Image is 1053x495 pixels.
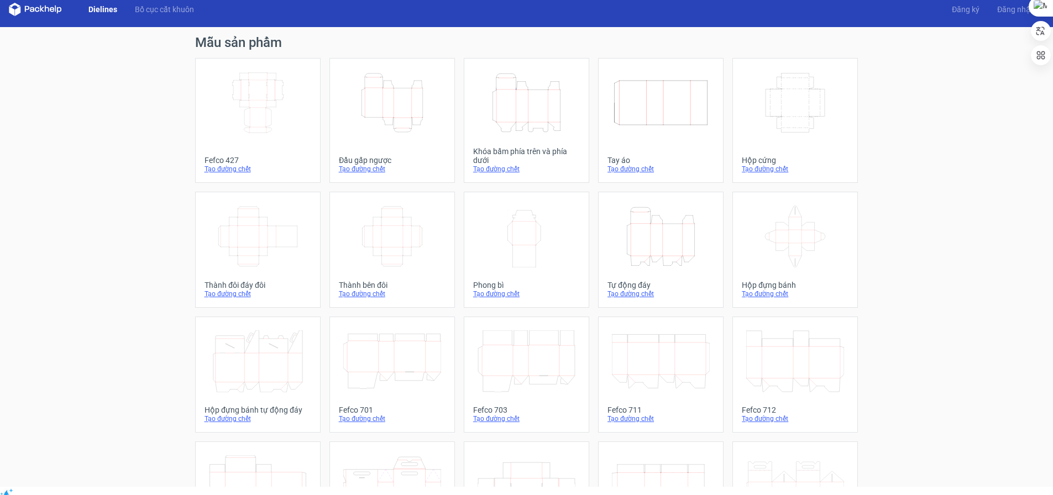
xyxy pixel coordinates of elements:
font: Fefco 712 [742,406,776,414]
font: Tạo đường chết [205,165,251,173]
font: Thành đôi đáy đôi [205,281,265,289]
font: Tay áo [607,156,630,165]
font: Tạo đường chết [742,415,788,423]
font: Tạo đường chết [473,415,520,423]
a: Fefco 703Tạo đường chết [464,317,589,433]
font: Tạo đường chết [473,290,520,298]
font: Tạo đường chết [205,415,251,423]
font: Thành bên đôi [339,281,387,289]
font: Dielines [88,5,117,14]
font: Đăng nhập [997,5,1035,14]
a: Tự động đáyTạo đường chết [598,192,724,308]
font: Tạo đường chết [339,290,385,298]
font: Tạo đường chết [742,290,788,298]
font: Tạo đường chết [339,165,385,173]
font: Phong bì [473,281,504,289]
a: Khóa bấm phía trên và phía dướiTạo đường chết [464,58,589,183]
a: Hộp đựng bánhTạo đường chết [732,192,858,308]
a: Tay áoTạo đường chết [598,58,724,183]
font: Tạo đường chết [473,165,520,173]
font: Tạo đường chết [742,165,788,173]
font: Đăng ký [952,5,979,14]
a: Dielines [80,4,126,15]
a: Đăng nhập [988,4,1044,15]
font: Tạo đường chết [607,415,654,423]
a: Hộp đựng bánh tự động đáyTạo đường chết [195,317,321,433]
a: Thành đôi đáy đôiTạo đường chết [195,192,321,308]
a: Fefco 701Tạo đường chết [329,317,455,433]
font: Mẫu sản phẩm [195,35,282,50]
font: Khóa bấm phía trên và phía dưới [473,147,567,165]
font: Tạo đường chết [607,290,654,298]
font: Đầu gấp ngược [339,156,391,165]
font: Fefco 427 [205,156,239,165]
font: Tạo đường chết [339,415,385,423]
font: Tạo đường chết [205,290,251,298]
a: Hộp cứngTạo đường chết [732,58,858,183]
a: Đăng ký [943,4,988,15]
font: Tự động đáy [607,281,651,289]
a: Thành bên đôiTạo đường chết [329,192,455,308]
font: Fefco 703 [473,406,507,414]
font: Bố cục cắt khuôn [135,5,194,14]
font: Fefco 701 [339,406,373,414]
a: Fefco 712Tạo đường chết [732,317,858,433]
font: Hộp đựng bánh [742,281,796,289]
font: Hộp cứng [742,156,776,165]
a: Phong bìTạo đường chết [464,192,589,308]
a: Bố cục cắt khuôn [126,4,203,15]
font: Fefco 711 [607,406,642,414]
a: Fefco 427Tạo đường chết [195,58,321,183]
a: Đầu gấp ngượcTạo đường chết [329,58,455,183]
a: Fefco 711Tạo đường chết [598,317,724,433]
font: Hộp đựng bánh tự động đáy [205,406,302,414]
font: Tạo đường chết [607,165,654,173]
